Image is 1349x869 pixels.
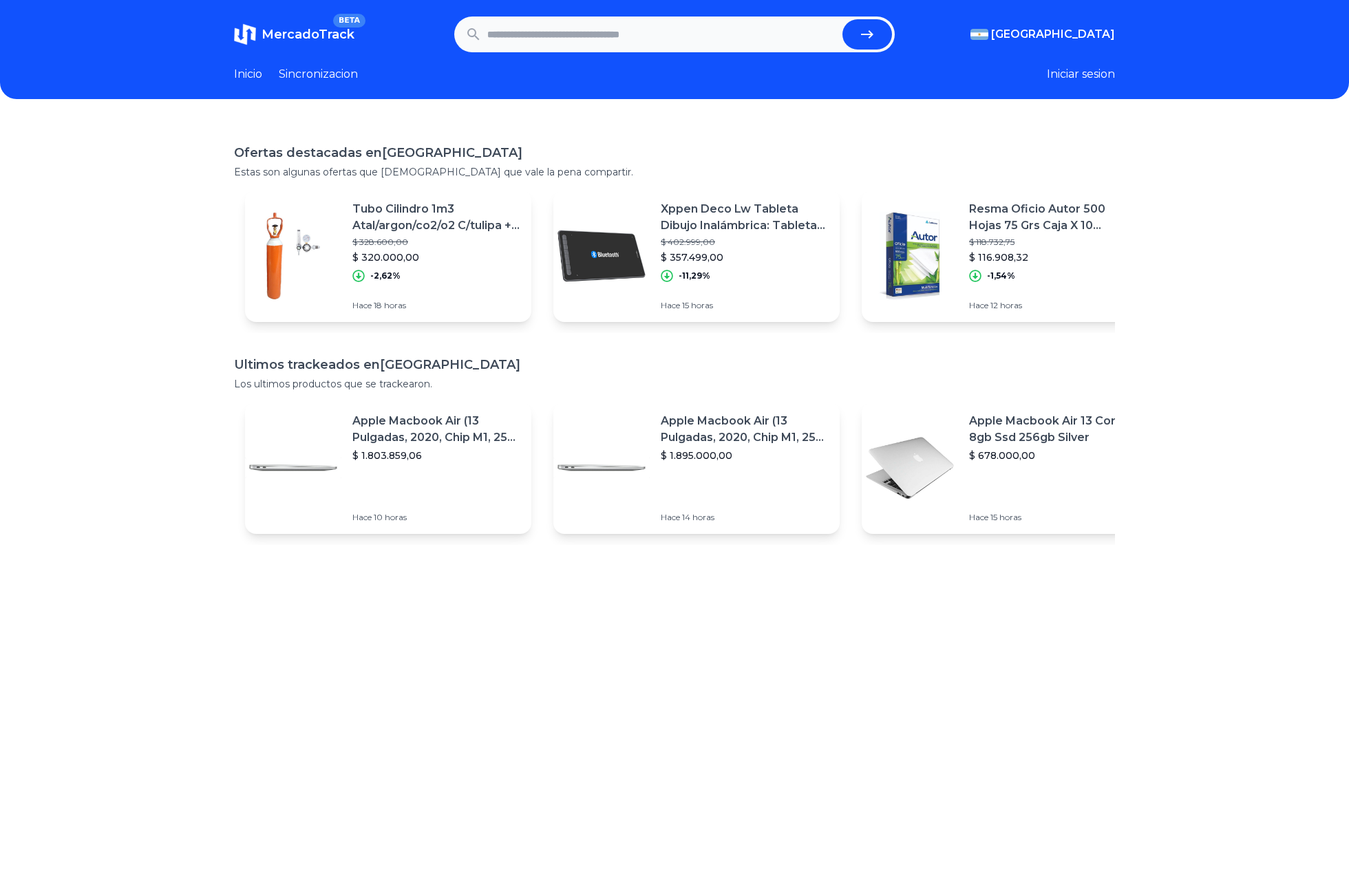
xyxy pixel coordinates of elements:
[553,402,840,534] a: Featured imageApple Macbook Air (13 Pulgadas, 2020, Chip M1, 256 Gb De Ssd, 8 Gb De Ram) - Plata$...
[245,402,531,534] a: Featured imageApple Macbook Air (13 Pulgadas, 2020, Chip M1, 256 Gb De Ssd, 8 Gb De Ram) - Plata$...
[333,14,365,28] span: BETA
[234,355,1115,374] h1: Ultimos trackeados en [GEOGRAPHIC_DATA]
[862,420,958,516] img: Featured image
[970,26,1115,43] button: [GEOGRAPHIC_DATA]
[352,237,520,248] p: $ 328.600,00
[234,377,1115,391] p: Los ultimos productos que se trackearon.
[245,208,341,304] img: Featured image
[352,201,520,234] p: Tubo Cilindro 1m3 Atal/argon/co2/o2 C/tulipa + Regulador
[679,270,710,281] p: -11,29%
[352,413,520,446] p: Apple Macbook Air (13 Pulgadas, 2020, Chip M1, 256 Gb De Ssd, 8 Gb De Ram) - Plata
[279,66,358,83] a: Sincronizacion
[661,201,829,234] p: Xppen Deco Lw Tableta Dibujo Inalámbrica: Tableta Gráfica
[553,190,840,322] a: Featured imageXppen Deco Lw Tableta Dibujo Inalámbrica: Tableta Gráfica$ 402.999,00$ 357.499,00-1...
[862,402,1148,534] a: Featured imageApple Macbook Air 13 Core I5 8gb Ssd 256gb Silver$ 678.000,00Hace 15 horas
[970,29,988,40] img: Argentina
[969,250,1137,264] p: $ 116.908,32
[969,201,1137,234] p: Resma Oficio Autor 500 Hojas 75 Grs Caja X 10 Unidades
[661,300,829,311] p: Hace 15 horas
[553,420,650,516] img: Featured image
[553,208,650,304] img: Featured image
[234,66,262,83] a: Inicio
[352,449,520,462] p: $ 1.803.859,06
[245,420,341,516] img: Featured image
[862,208,958,304] img: Featured image
[661,449,829,462] p: $ 1.895.000,00
[352,250,520,264] p: $ 320.000,00
[661,237,829,248] p: $ 402.999,00
[245,190,531,322] a: Featured imageTubo Cilindro 1m3 Atal/argon/co2/o2 C/tulipa + Regulador$ 328.600,00$ 320.000,00-2,...
[987,270,1015,281] p: -1,54%
[969,237,1137,248] p: $ 118.732,75
[234,143,1115,162] h1: Ofertas destacadas en [GEOGRAPHIC_DATA]
[969,449,1137,462] p: $ 678.000,00
[991,26,1115,43] span: [GEOGRAPHIC_DATA]
[661,250,829,264] p: $ 357.499,00
[661,512,829,523] p: Hace 14 horas
[370,270,401,281] p: -2,62%
[969,512,1137,523] p: Hace 15 horas
[352,300,520,311] p: Hace 18 horas
[234,23,256,45] img: MercadoTrack
[234,23,354,45] a: MercadoTrackBETA
[1047,66,1115,83] button: Iniciar sesion
[969,413,1137,446] p: Apple Macbook Air 13 Core I5 8gb Ssd 256gb Silver
[661,413,829,446] p: Apple Macbook Air (13 Pulgadas, 2020, Chip M1, 256 Gb De Ssd, 8 Gb De Ram) - Plata
[969,300,1137,311] p: Hace 12 horas
[234,165,1115,179] p: Estas son algunas ofertas que [DEMOGRAPHIC_DATA] que vale la pena compartir.
[262,27,354,42] span: MercadoTrack
[352,512,520,523] p: Hace 10 horas
[862,190,1148,322] a: Featured imageResma Oficio Autor 500 Hojas 75 Grs Caja X 10 Unidades$ 118.732,75$ 116.908,32-1,54...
